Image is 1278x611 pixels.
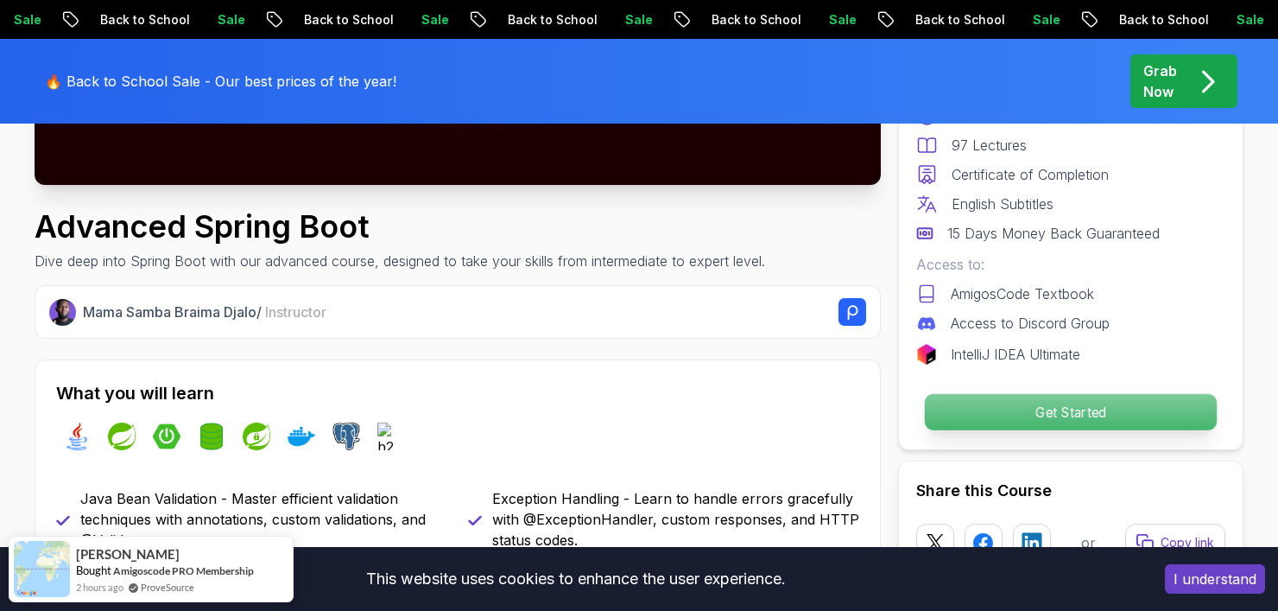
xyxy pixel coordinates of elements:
[916,479,1225,503] h2: Share this Course
[108,423,136,450] img: spring logo
[76,580,123,595] span: 2 hours ago
[56,381,859,405] h2: What you will learn
[332,423,360,450] img: postgres logo
[35,251,765,271] p: Dive deep into Spring Boot with our advanced course, designed to take your skills from intermedia...
[83,302,326,322] p: Mama Samba Braima Djalo /
[1004,11,1060,29] p: Sale
[49,299,76,326] img: Nelson Djalo
[916,254,1225,275] p: Access to:
[924,393,1218,431] button: Get Started
[35,209,765,244] h1: Advanced Spring Boot
[1081,532,1096,553] p: or
[492,488,859,551] p: Exception Handling - Learn to handle errors gracefully with @ExceptionHandler, custom responses, ...
[952,194,1053,214] p: English Subtitles
[76,563,111,577] span: Bought
[80,488,447,551] p: Java Bean Validation - Master efficient validation techniques with annotations, custom validation...
[13,560,1139,598] div: This website uses cookies to enhance the user experience.
[265,303,326,321] span: Instructor
[1143,60,1177,102] p: Grab Now
[1165,564,1265,594] button: Accept cookies
[952,164,1109,185] p: Certificate of Completion
[141,580,194,595] a: ProveSource
[76,547,180,562] span: [PERSON_NAME]
[377,423,405,450] img: h2 logo
[14,541,70,597] img: provesource social proof notification image
[393,11,448,29] p: Sale
[72,11,189,29] p: Back to School
[243,423,270,450] img: spring-security logo
[951,283,1094,304] p: AmigosCode Textbook
[189,11,244,29] p: Sale
[275,11,393,29] p: Back to School
[800,11,856,29] p: Sale
[683,11,800,29] p: Back to School
[887,11,1004,29] p: Back to School
[479,11,597,29] p: Back to School
[951,313,1110,334] p: Access to Discord Group
[63,423,91,450] img: java logo
[951,344,1080,365] p: IntelliJ IDEA Ultimate
[916,344,937,365] img: jetbrains logo
[198,423,225,450] img: spring-data-jpa logo
[952,135,1027,156] p: 97 Lectures
[113,563,254,578] a: Amigoscode PRO Membership
[1125,524,1225,562] button: Copy link
[45,71,396,92] p: 🔥 Back to School Sale - Our best prices of the year!
[288,423,315,450] img: docker logo
[153,423,180,450] img: spring-boot logo
[1208,11,1263,29] p: Sale
[1091,11,1208,29] p: Back to School
[597,11,652,29] p: Sale
[925,394,1217,430] p: Get Started
[1161,534,1214,551] p: Copy link
[947,223,1160,244] p: 15 Days Money Back Guaranteed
